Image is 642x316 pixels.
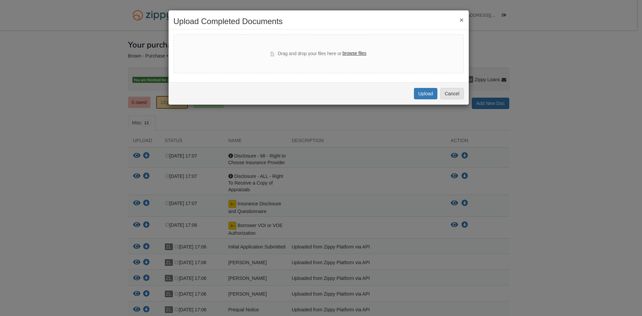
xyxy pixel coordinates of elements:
[414,88,437,99] button: Upload
[271,50,366,58] div: Drag and drop your files here or
[342,50,366,57] label: browse files
[440,88,464,99] button: Cancel
[459,16,463,23] button: ×
[174,17,464,26] h2: Upload Completed Documents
